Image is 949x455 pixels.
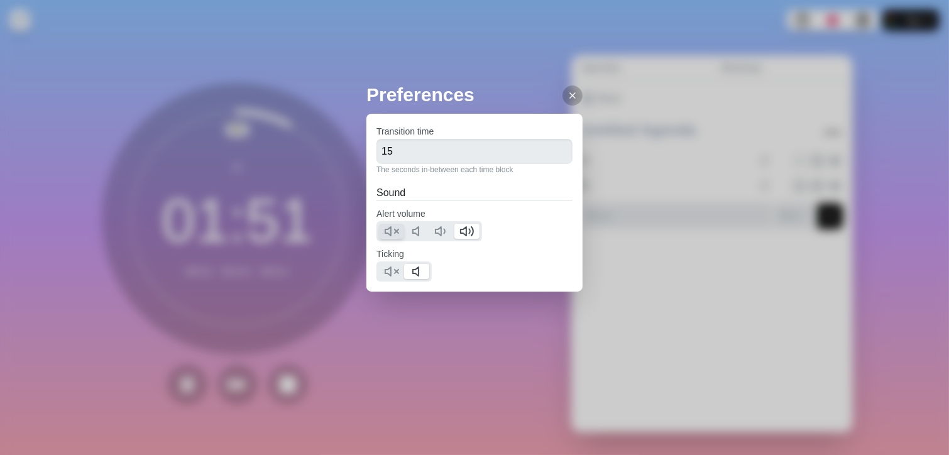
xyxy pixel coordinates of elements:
[376,164,573,175] p: The seconds in-between each time block
[376,185,573,200] h2: Sound
[376,126,434,136] label: Transition time
[376,209,425,219] label: Alert volume
[366,80,583,109] h2: Preferences
[376,249,404,259] label: Ticking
